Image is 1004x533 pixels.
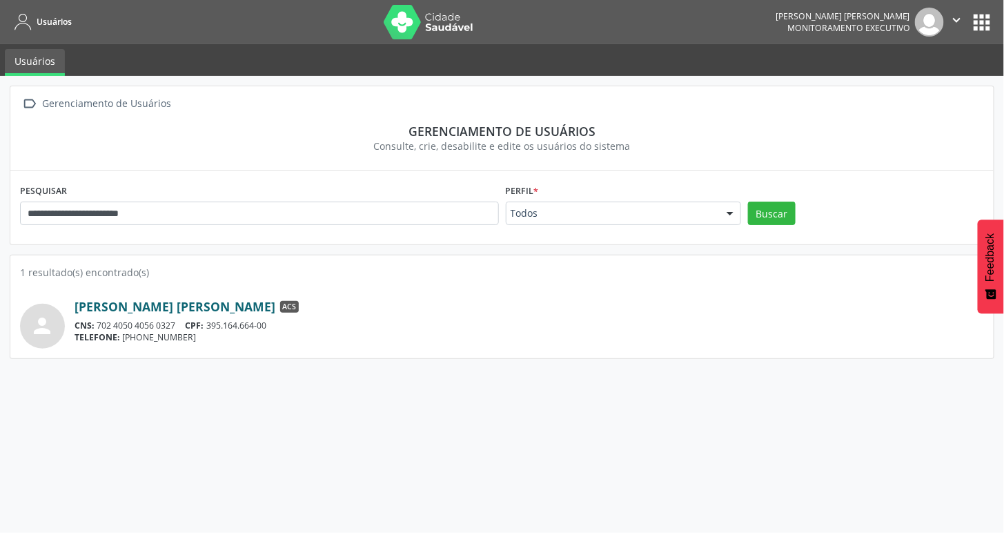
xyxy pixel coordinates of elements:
[30,124,974,139] div: Gerenciamento de usuários
[30,139,974,153] div: Consulte, crie, desabilite e edite os usuários do sistema
[915,8,944,37] img: img
[748,202,796,225] button: Buscar
[20,94,174,114] a:  Gerenciamento de Usuários
[186,320,204,331] span: CPF:
[978,220,1004,313] button: Feedback - Mostrar pesquisa
[75,320,95,331] span: CNS:
[787,22,910,34] span: Monitoramento Executivo
[75,299,275,314] a: [PERSON_NAME] [PERSON_NAME]
[40,94,174,114] div: Gerenciamento de Usuários
[75,331,120,343] span: TELEFONE:
[970,10,994,35] button: apps
[944,8,970,37] button: 
[506,180,539,202] label: Perfil
[30,313,55,338] i: person
[5,49,65,76] a: Usuários
[75,331,984,343] div: [PHONE_NUMBER]
[949,12,965,28] i: 
[37,16,72,28] span: Usuários
[280,301,299,313] span: ACS
[20,265,984,280] div: 1 resultado(s) encontrado(s)
[10,10,72,33] a: Usuários
[75,320,984,331] div: 702 4050 4056 0327 395.164.664-00
[776,10,910,22] div: [PERSON_NAME] [PERSON_NAME]
[20,94,40,114] i: 
[985,233,997,282] span: Feedback
[20,180,67,202] label: PESQUISAR
[511,206,713,220] span: Todos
